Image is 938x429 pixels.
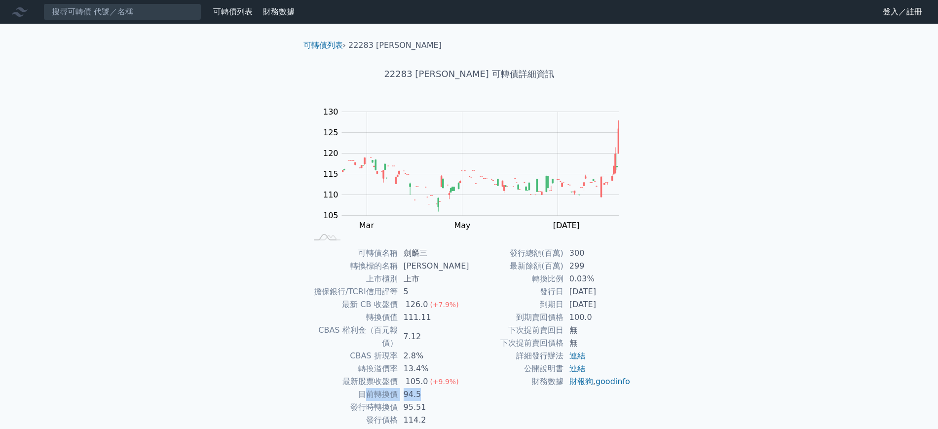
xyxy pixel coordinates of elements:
[596,377,630,386] a: goodinfo
[569,351,585,360] a: 連結
[398,247,469,260] td: 劍麟三
[307,285,398,298] td: 擔保銀行/TCRI信用評等
[563,298,631,311] td: [DATE]
[430,378,458,386] span: (+9.9%)
[398,285,469,298] td: 5
[569,377,593,386] a: 財報狗
[307,362,398,375] td: 轉換溢價率
[348,39,442,51] li: 22283 [PERSON_NAME]
[563,285,631,298] td: [DATE]
[563,311,631,324] td: 100.0
[43,3,201,20] input: 搜尋可轉債 代號／名稱
[398,401,469,414] td: 95.51
[307,324,398,350] td: CBAS 權利金（百元報價）
[263,7,295,16] a: 財務數據
[563,324,631,337] td: 無
[469,311,563,324] td: 到期賣回價格
[469,273,563,285] td: 轉換比例
[307,260,398,273] td: 轉換標的名稱
[553,221,580,230] tspan: [DATE]
[889,382,938,429] iframe: Chat Widget
[889,382,938,429] div: 聊天小工具
[469,285,563,298] td: 發行日
[398,311,469,324] td: 111.11
[398,414,469,427] td: 114.2
[430,301,458,309] span: (+7.9%)
[563,260,631,273] td: 299
[398,260,469,273] td: [PERSON_NAME]
[469,375,563,388] td: 財務數據
[307,273,398,285] td: 上市櫃別
[323,169,338,179] tspan: 115
[875,4,930,20] a: 登入／註冊
[296,67,643,81] h1: 22283 [PERSON_NAME] 可轉債詳細資訊
[469,324,563,337] td: 下次提前賣回日
[323,211,338,220] tspan: 105
[398,388,469,401] td: 94.5
[307,388,398,401] td: 目前轉換價
[563,337,631,350] td: 無
[303,39,346,51] li: ›
[307,401,398,414] td: 發行時轉換價
[398,324,469,350] td: 7.12
[307,375,398,388] td: 最新股票收盤價
[398,362,469,375] td: 13.4%
[323,128,338,137] tspan: 125
[307,414,398,427] td: 發行價格
[318,107,634,230] g: Chart
[307,350,398,362] td: CBAS 折現率
[469,337,563,350] td: 下次提前賣回價格
[454,221,470,230] tspan: May
[398,350,469,362] td: 2.8%
[323,107,338,117] tspan: 130
[404,298,430,311] div: 126.0
[469,247,563,260] td: 發行總額(百萬)
[563,247,631,260] td: 300
[398,273,469,285] td: 上市
[563,273,631,285] td: 0.03%
[323,149,338,158] tspan: 120
[307,298,398,311] td: 最新 CB 收盤價
[307,247,398,260] td: 可轉債名稱
[307,311,398,324] td: 轉換價值
[303,40,343,50] a: 可轉債列表
[569,364,585,373] a: 連結
[469,260,563,273] td: 最新餘額(百萬)
[213,7,253,16] a: 可轉債列表
[469,298,563,311] td: 到期日
[359,221,375,230] tspan: Mar
[323,190,338,199] tspan: 110
[563,375,631,388] td: ,
[404,375,430,388] div: 105.0
[469,350,563,362] td: 詳細發行辦法
[469,362,563,375] td: 公開說明書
